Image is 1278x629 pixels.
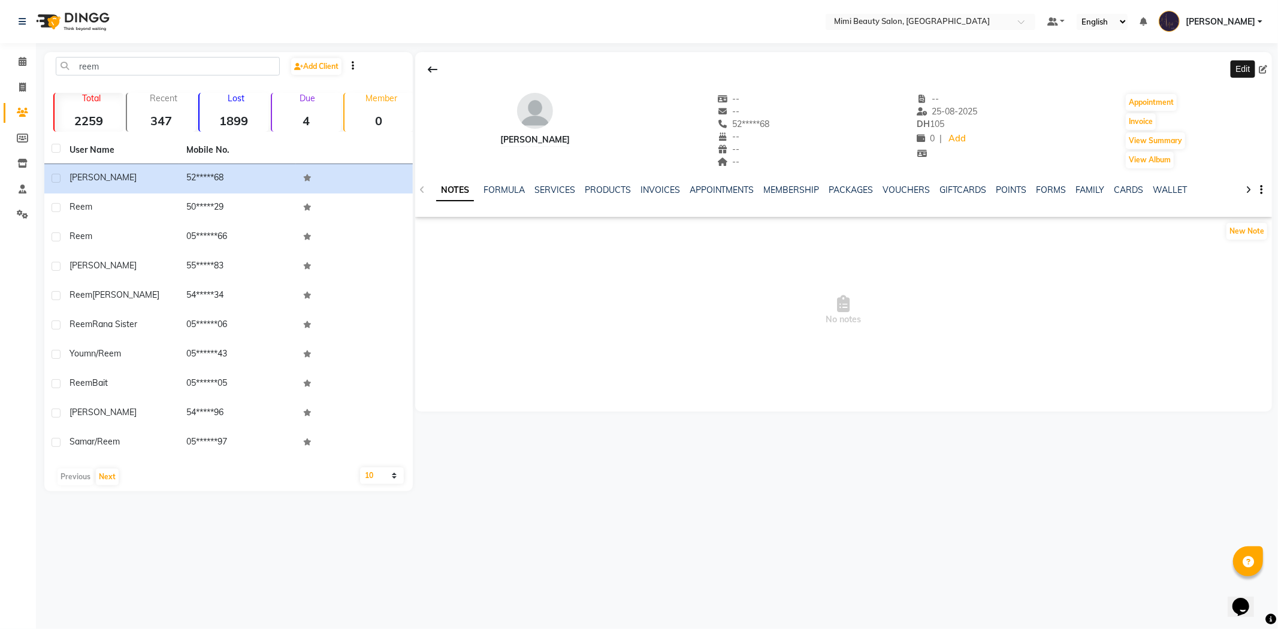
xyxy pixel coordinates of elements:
span: [PERSON_NAME] [1186,16,1255,28]
a: FORMULA [484,185,525,195]
span: DH [917,119,930,129]
p: Member [349,93,413,104]
a: FORMS [1037,185,1066,195]
span: Reem [70,377,92,388]
input: Search by Name/Mobile/Email/Code [56,57,280,75]
p: Recent [132,93,196,104]
span: Reem [70,201,92,212]
a: Add Client [291,58,342,75]
span: -- [717,93,740,104]
th: Mobile No. [179,137,296,164]
span: [PERSON_NAME] [92,289,159,300]
iframe: chat widget [1228,581,1266,617]
img: Lyn [1159,11,1180,32]
span: Reem [70,319,92,329]
strong: 0 [345,113,413,128]
div: Edit [1231,61,1255,78]
p: Due [274,93,341,104]
span: 25-08-2025 [917,106,978,117]
a: APPOINTMENTS [690,185,754,195]
span: -- [717,131,740,142]
span: -- [917,93,939,104]
a: SERVICES [534,185,575,195]
span: No notes [415,250,1272,370]
span: -- [717,106,740,117]
a: FAMILY [1076,185,1105,195]
a: CARDS [1114,185,1144,195]
span: Youmn/Reem [70,348,121,359]
span: [PERSON_NAME] [70,260,137,271]
span: | [939,132,942,145]
img: logo [31,5,113,38]
button: Appointment [1126,94,1177,111]
button: View Summary [1126,132,1185,149]
div: [PERSON_NAME] [500,134,570,146]
a: WALLET [1153,185,1188,195]
span: [PERSON_NAME] [70,407,137,418]
a: MEMBERSHIP [764,185,820,195]
p: Lost [204,93,268,104]
a: PACKAGES [829,185,874,195]
th: User Name [62,137,179,164]
span: -- [717,144,740,155]
a: VOUCHERS [883,185,930,195]
button: New Note [1226,223,1267,240]
strong: 1899 [200,113,268,128]
button: Invoice [1126,113,1156,130]
a: PRODUCTS [585,185,631,195]
span: [PERSON_NAME] [70,172,137,183]
button: Next [96,468,119,485]
span: -- [717,156,740,167]
span: Reem [70,289,92,300]
span: 105 [917,119,944,129]
span: Bait [92,377,108,388]
a: GIFTCARDS [940,185,987,195]
strong: 347 [127,113,196,128]
div: Back to Client [420,58,445,81]
span: 0 [917,133,935,144]
a: POINTS [996,185,1027,195]
a: Add [947,131,968,147]
strong: 2259 [55,113,123,128]
img: avatar [517,93,553,129]
span: Samar/Reem [70,436,120,447]
span: Reem [70,231,92,241]
a: INVOICES [640,185,680,195]
p: Total [59,93,123,104]
strong: 4 [272,113,341,128]
span: Rana sister [92,319,137,329]
a: NOTES [436,180,474,201]
button: View Album [1126,152,1174,168]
